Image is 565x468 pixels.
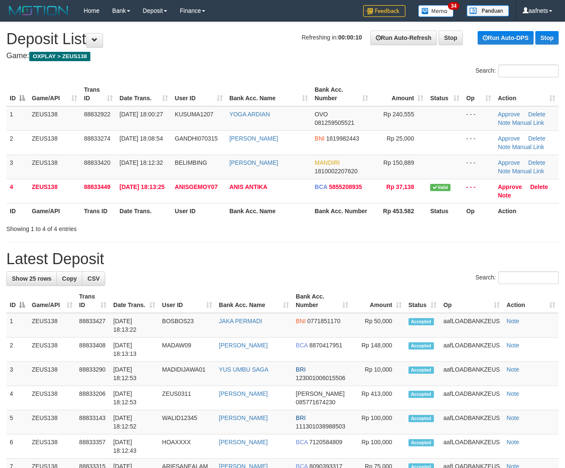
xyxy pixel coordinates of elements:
span: 34 [448,2,459,10]
th: Trans ID [81,203,116,219]
td: 88833427 [76,313,110,338]
a: Note [506,318,519,324]
span: 88833274 [84,135,110,142]
td: - - - [463,130,494,155]
td: 88833143 [76,410,110,434]
h1: Deposit List [6,31,559,48]
td: 88833408 [76,338,110,362]
span: Copy 081259505521 to clipboard [315,119,354,126]
td: [DATE] 18:13:22 [110,313,159,338]
a: Note [506,342,519,349]
a: [PERSON_NAME] [219,390,268,397]
a: Approve [498,183,522,190]
th: Bank Acc. Number: activate to sort column ascending [311,82,372,106]
td: 1 [6,313,28,338]
span: Rp 25,000 [387,135,414,142]
a: Copy [56,271,82,286]
td: aafLOADBANKZEUS [440,362,503,386]
span: OVO [315,111,328,118]
td: 5 [6,410,28,434]
td: ZEUS138 [28,179,81,203]
a: CSV [82,271,105,286]
a: Manual Link [512,119,544,126]
th: Bank Acc. Number: activate to sort column ascending [292,289,352,313]
td: ZEUS138 [28,313,76,338]
img: Feedback.jpg [363,5,406,17]
td: aafLOADBANKZEUS [440,313,503,338]
th: Bank Acc. Name: activate to sort column ascending [215,289,292,313]
th: Date Trans.: activate to sort column ascending [116,82,171,106]
span: ANISGEMOY07 [175,183,218,190]
th: Bank Acc. Name: activate to sort column ascending [226,82,311,106]
th: Bank Acc. Name [226,203,311,219]
h4: Game: [6,52,559,60]
td: MADIDIJAWA01 [159,362,215,386]
span: BNI [296,318,305,324]
th: Trans ID: activate to sort column ascending [76,289,110,313]
span: Copy 123001006015506 to clipboard [296,375,345,381]
a: [PERSON_NAME] [219,414,268,421]
td: - - - [463,179,494,203]
a: Note [498,192,511,199]
a: Approve [498,135,520,142]
td: ZEUS138 [28,434,76,459]
span: Refreshing in: [302,34,362,41]
a: Stop [439,31,463,45]
span: BCA [296,342,308,349]
th: Date Trans. [116,203,171,219]
td: 3 [6,155,28,179]
div: Showing 1 to 4 of 4 entries [6,221,229,233]
td: ZEUS138 [28,155,81,179]
td: MADAW09 [159,338,215,362]
th: Action [495,203,559,219]
a: YUS UMBU SAGA [219,366,269,373]
a: Manual Link [512,168,544,175]
th: ID: activate to sort column descending [6,82,28,106]
input: Search: [498,271,559,284]
td: ZEUS138 [28,106,81,131]
td: 88833290 [76,362,110,386]
th: Status: activate to sort column ascending [427,82,463,106]
td: 88833357 [76,434,110,459]
td: aafLOADBANKZEUS [440,386,503,410]
a: Run Auto-Refresh [370,31,437,45]
span: Copy 5855208935 to clipboard [329,183,362,190]
span: GANDHI070315 [175,135,218,142]
span: KUSUMA1207 [175,111,213,118]
a: Delete [528,111,545,118]
td: [DATE] 18:12:53 [110,386,159,410]
td: Rp 148,000 [352,338,405,362]
span: BCA [315,183,327,190]
a: Show 25 rows [6,271,57,286]
span: [PERSON_NAME] [296,390,344,397]
th: Date Trans.: activate to sort column ascending [110,289,159,313]
span: Accepted [408,439,434,446]
span: Copy 1619982443 to clipboard [326,135,359,142]
td: 2 [6,130,28,155]
span: Copy 8870417951 to clipboard [309,342,342,349]
a: Note [506,390,519,397]
img: panduan.png [467,5,509,17]
td: HOAXXXX [159,434,215,459]
a: Note [506,439,519,445]
th: Game/API [28,203,81,219]
a: Approve [498,111,520,118]
a: [PERSON_NAME] [229,135,278,142]
label: Search: [475,65,559,77]
td: 3 [6,362,28,386]
th: Rp 453.582 [372,203,427,219]
th: Trans ID: activate to sort column ascending [81,82,116,106]
span: [DATE] 18:12:32 [120,159,163,166]
span: Valid transaction [430,184,450,191]
span: Copy 7120584809 to clipboard [309,439,342,445]
a: Delete [528,135,545,142]
span: Accepted [408,367,434,374]
td: 88833206 [76,386,110,410]
td: 4 [6,386,28,410]
span: Rp 240,555 [383,111,414,118]
span: Copy 0771851170 to clipboard [308,318,341,324]
td: ZEUS138 [28,130,81,155]
input: Search: [498,65,559,77]
th: User ID: activate to sort column ascending [159,289,215,313]
span: [DATE] 18:00:27 [120,111,163,118]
